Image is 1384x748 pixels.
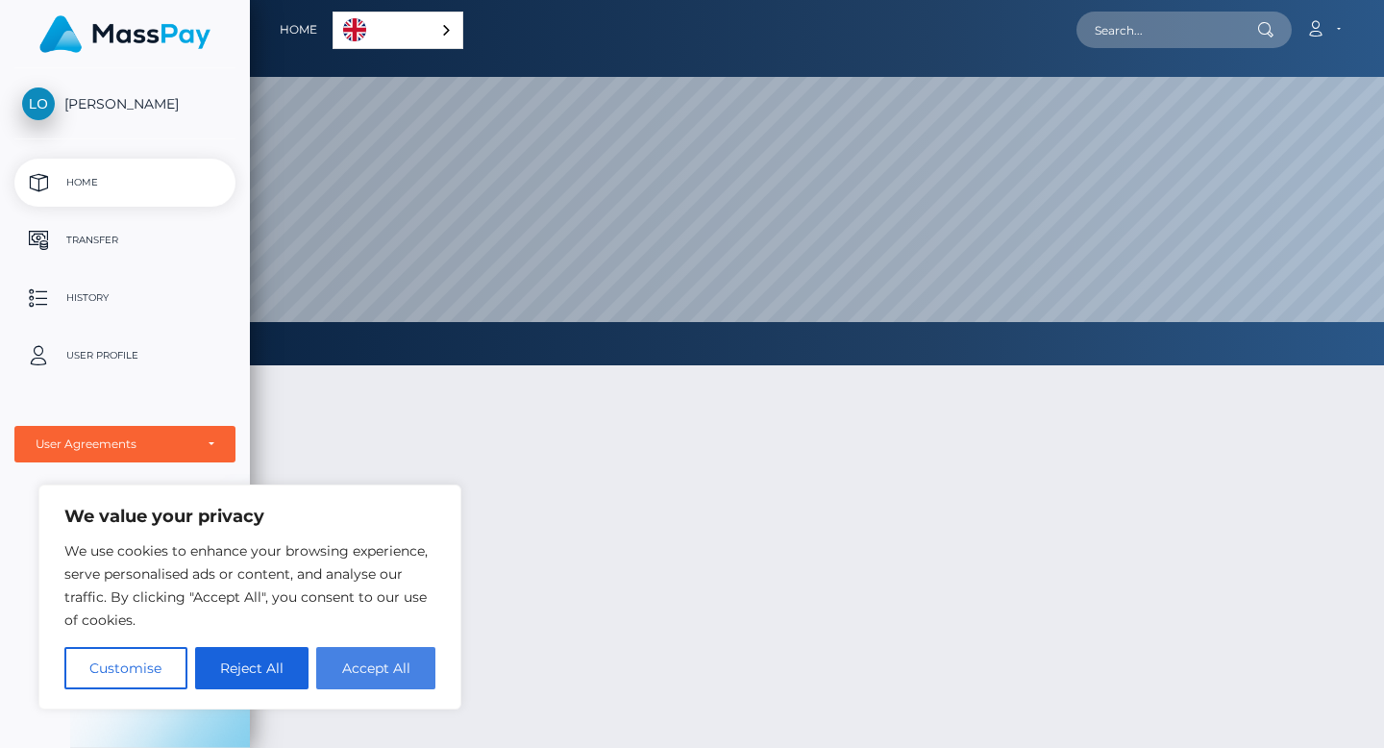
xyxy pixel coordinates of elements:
[14,426,235,462] button: User Agreements
[14,332,235,380] a: User Profile
[14,216,235,264] a: Transfer
[64,505,435,528] p: We value your privacy
[333,12,463,49] aside: Language selected: English
[38,485,461,710] div: We value your privacy
[1076,12,1257,48] input: Search...
[36,436,193,452] div: User Agreements
[333,12,463,49] div: Language
[14,159,235,207] a: Home
[334,12,462,48] a: English
[64,539,435,632] p: We use cookies to enhance your browsing experience, serve personalised ads or content, and analys...
[195,647,309,689] button: Reject All
[39,15,210,53] img: MassPay
[22,284,228,312] p: History
[22,341,228,370] p: User Profile
[14,274,235,322] a: History
[14,95,235,112] span: [PERSON_NAME]
[22,168,228,197] p: Home
[22,226,228,255] p: Transfer
[316,647,435,689] button: Accept All
[64,647,187,689] button: Customise
[280,10,317,50] a: Home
